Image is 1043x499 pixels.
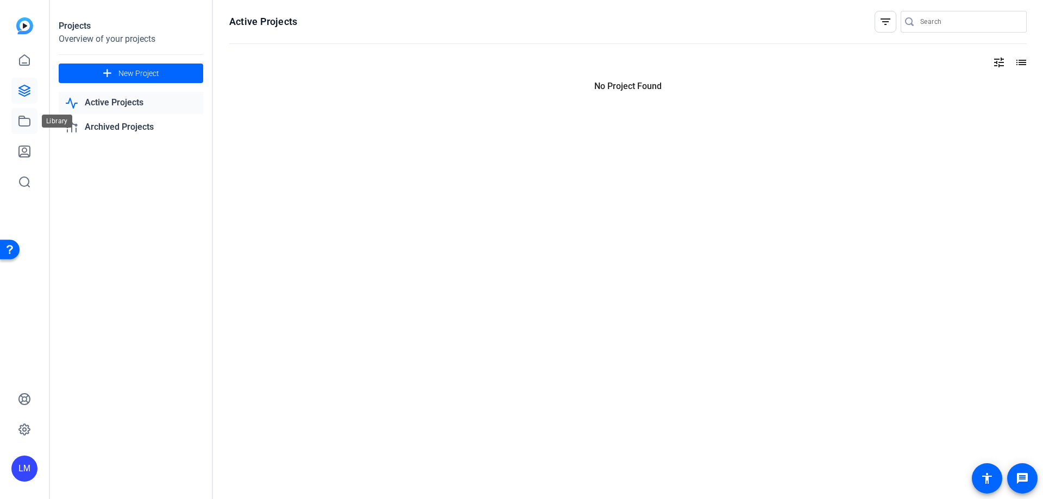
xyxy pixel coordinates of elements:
a: Active Projects [59,92,203,114]
img: blue-gradient.svg [16,17,33,34]
div: Overview of your projects [59,33,203,46]
div: LM [11,456,37,482]
mat-icon: filter_list [879,15,892,28]
h1: Active Projects [229,15,297,28]
p: No Project Found [229,80,1027,93]
mat-icon: tune [992,56,1006,69]
button: New Project [59,64,203,83]
mat-icon: list [1014,56,1027,69]
mat-icon: accessibility [981,472,994,485]
span: New Project [118,68,159,79]
mat-icon: add [100,67,114,80]
div: Library [42,115,72,128]
a: Archived Projects [59,116,203,138]
mat-icon: message [1016,472,1029,485]
input: Search [920,15,1018,28]
div: Projects [59,20,203,33]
